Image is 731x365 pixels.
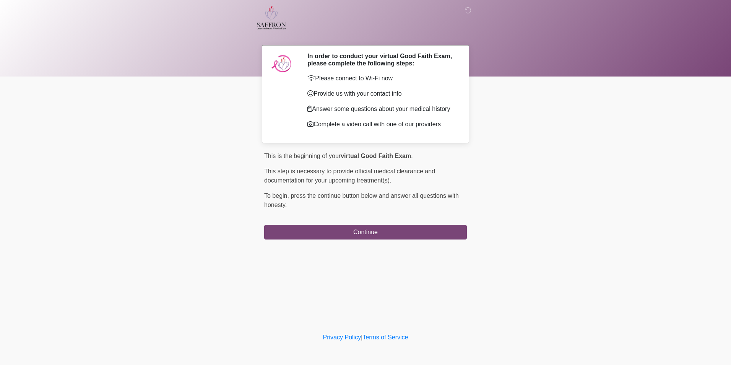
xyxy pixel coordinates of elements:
span: This is the beginning of your [264,153,341,159]
h2: In order to conduct your virtual Good Faith Exam, please complete the following steps: [307,52,455,67]
a: Privacy Policy [323,334,361,341]
a: | [361,334,362,341]
p: Provide us with your contact info [307,89,455,98]
button: Continue [264,225,467,240]
span: This step is necessary to provide official medical clearance and documentation for your upcoming ... [264,168,435,184]
a: Terms of Service [362,334,408,341]
p: Please connect to Wi-Fi now [307,74,455,83]
img: Agent Avatar [270,52,293,75]
span: press the continue button below and answer all questions with honesty. [264,192,459,208]
span: . [411,153,413,159]
p: Answer some questions about your medical history [307,104,455,114]
p: Complete a video call with one of our providers [307,120,455,129]
span: To begin, [264,192,291,199]
img: Saffron Laser Aesthetics and Medical Spa Logo [257,6,286,29]
strong: virtual Good Faith Exam [341,153,411,159]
